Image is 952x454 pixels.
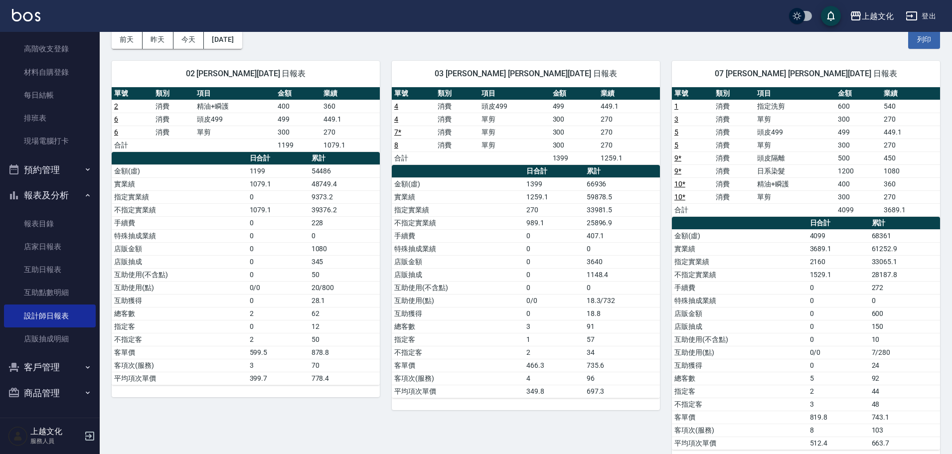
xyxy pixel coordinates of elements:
td: 金額(虛) [112,164,247,177]
a: 互助日報表 [4,258,96,281]
td: 28.1 [309,294,380,307]
td: 頭皮499 [755,126,835,139]
td: 消費 [435,100,478,113]
td: 實業績 [672,242,807,255]
td: 449.1 [881,126,940,139]
img: Person [8,426,28,446]
td: 9373.2 [309,190,380,203]
th: 類別 [435,87,478,100]
td: 270 [598,126,660,139]
table: a dense table [672,217,940,450]
td: 2 [807,385,869,398]
td: 360 [881,177,940,190]
table: a dense table [112,87,380,152]
td: 48 [869,398,940,411]
td: 消費 [153,126,194,139]
td: 0 [524,242,584,255]
td: 300 [550,113,599,126]
span: 07 [PERSON_NAME] [PERSON_NAME][DATE] 日報表 [684,69,928,79]
td: 2160 [807,255,869,268]
td: 449.1 [598,100,660,113]
td: 300 [835,139,881,151]
td: 消費 [435,126,478,139]
td: 48749.4 [309,177,380,190]
td: 878.8 [309,346,380,359]
p: 服務人員 [30,437,81,446]
td: 3689.1 [881,203,940,216]
td: 3 [247,359,309,372]
th: 單號 [392,87,435,100]
a: 5 [674,128,678,136]
td: 日系染髮 [755,164,835,177]
td: 1529.1 [807,268,869,281]
td: 28187.8 [869,268,940,281]
a: 設計師日報表 [4,304,96,327]
td: 手續費 [112,216,247,229]
th: 累計 [584,165,660,178]
td: 1259.1 [524,190,584,203]
td: 指定洗剪 [755,100,835,113]
td: 7/280 [869,346,940,359]
td: 指定實業績 [672,255,807,268]
td: 互助使用(不含點) [392,281,524,294]
td: 3 [524,320,584,333]
td: 消費 [713,177,755,190]
table: a dense table [392,87,660,165]
td: 54486 [309,164,380,177]
td: 0 [247,268,309,281]
th: 日合計 [807,217,869,230]
button: 報表及分析 [4,182,96,208]
td: 單剪 [479,139,550,151]
td: 61252.9 [869,242,940,255]
td: 18.8 [584,307,660,320]
th: 單號 [672,87,713,100]
td: 270 [881,190,940,203]
td: 頭皮499 [194,113,275,126]
td: 消費 [713,164,755,177]
td: 270 [598,113,660,126]
td: 實業績 [392,190,524,203]
th: 類別 [153,87,194,100]
td: 1200 [835,164,881,177]
td: 指定客 [672,385,807,398]
td: 68361 [869,229,940,242]
th: 業績 [881,87,940,100]
td: 指定實業績 [112,190,247,203]
a: 2 [114,102,118,110]
td: 平均項次單價 [392,385,524,398]
th: 單號 [112,87,153,100]
td: 消費 [435,139,478,151]
td: 0 [247,229,309,242]
td: 345 [309,255,380,268]
td: 600 [835,100,881,113]
td: 精油+瞬護 [194,100,275,113]
td: 0 [309,229,380,242]
td: 客單價 [672,411,807,424]
td: 18.3/732 [584,294,660,307]
td: 96 [584,372,660,385]
td: 819.8 [807,411,869,424]
td: 1399 [550,151,599,164]
a: 4 [394,102,398,110]
td: 407.1 [584,229,660,242]
td: 91 [584,320,660,333]
td: 540 [881,100,940,113]
td: 消費 [153,100,194,113]
span: 02 [PERSON_NAME][DATE] 日報表 [124,69,368,79]
td: 不指定客 [672,398,807,411]
td: 指定客 [112,320,247,333]
table: a dense table [392,165,660,398]
td: 66936 [584,177,660,190]
td: 150 [869,320,940,333]
td: 單剪 [755,190,835,203]
td: 金額(虛) [672,229,807,242]
td: 0 [524,229,584,242]
button: [DATE] [204,30,242,49]
button: 預約管理 [4,157,96,183]
td: 店販抽成 [392,268,524,281]
a: 3 [674,115,678,123]
td: 頭皮499 [479,100,550,113]
button: 昨天 [143,30,173,49]
td: 2 [524,346,584,359]
td: 手續費 [672,281,807,294]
